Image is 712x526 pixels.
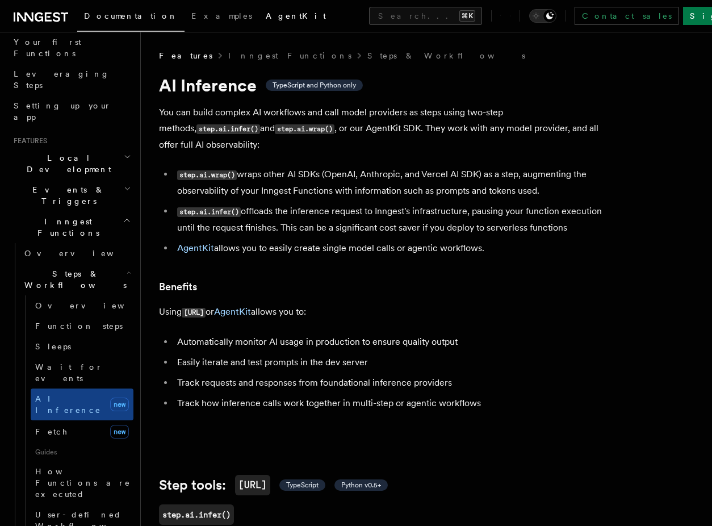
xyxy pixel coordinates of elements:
[177,243,214,253] a: AgentKit
[31,357,133,389] a: Wait for events
[214,306,251,317] a: AgentKit
[35,322,123,331] span: Function steps
[191,11,252,20] span: Examples
[31,295,133,316] a: Overview
[14,69,110,90] span: Leveraging Steps
[459,10,475,22] kbd: ⌘K
[31,420,133,443] a: Fetchnew
[275,124,334,134] code: step.ai.wrap()
[159,304,613,320] p: Using or allows you to:
[35,394,101,415] span: AI Inference
[182,308,206,318] code: [URL]
[367,50,525,61] a: Steps & Workflows
[35,362,103,383] span: Wait for events
[9,152,124,175] span: Local Development
[228,50,351,61] a: Inngest Functions
[31,443,133,461] span: Guides
[9,32,133,64] a: Your first Functions
[159,105,613,153] p: You can build complex AI workflows and call model providers as steps using two-step methods, and ...
[341,481,381,490] span: Python v0.5+
[35,342,71,351] span: Sleeps
[20,268,127,291] span: Steps & Workflows
[84,11,178,20] span: Documentation
[20,243,133,264] a: Overview
[35,301,152,310] span: Overview
[31,461,133,504] a: How Functions are executed
[9,95,133,127] a: Setting up your app
[14,101,111,122] span: Setting up your app
[20,264,133,295] button: Steps & Workflows
[159,504,234,525] a: step.ai.infer()
[174,354,613,370] li: Easily iterate and test prompts in the dev server
[159,50,212,61] span: Features
[9,216,123,239] span: Inngest Functions
[196,124,260,134] code: step.ai.infer()
[110,425,129,439] span: new
[14,37,81,58] span: Your first Functions
[529,9,556,23] button: Toggle dark mode
[286,481,319,490] span: TypeScript
[174,203,613,236] li: offloads the inference request to Inngest's infrastructure, pausing your function execution until...
[369,7,482,25] button: Search...⌘K
[159,279,197,295] a: Benefits
[174,240,613,256] li: allows you to easily create single model calls or agentic workflows.
[174,166,613,199] li: wraps other AI SDKs (OpenAI, Anthropic, and Vercel AI SDK) as a step, augmenting the observabilit...
[177,207,241,217] code: step.ai.infer()
[24,249,141,258] span: Overview
[31,336,133,357] a: Sleeps
[9,136,47,145] span: Features
[177,170,237,180] code: step.ai.wrap()
[185,3,259,31] a: Examples
[9,64,133,95] a: Leveraging Steps
[235,475,270,495] code: [URL]
[266,11,326,20] span: AgentKit
[9,211,133,243] button: Inngest Functions
[174,395,613,411] li: Track how inference calls work together in multi-step or agentic workflows
[110,398,129,411] span: new
[174,334,613,350] li: Automatically monitor AI usage in production to ensure quality output
[259,3,333,31] a: AgentKit
[9,184,124,207] span: Events & Triggers
[77,3,185,32] a: Documentation
[273,81,356,90] span: TypeScript and Python only
[174,375,613,391] li: Track requests and responses from foundational inference providers
[31,316,133,336] a: Function steps
[575,7,679,25] a: Contact sales
[9,148,133,179] button: Local Development
[9,179,133,211] button: Events & Triggers
[35,427,68,436] span: Fetch
[159,475,388,495] a: Step tools:[URL] TypeScript Python v0.5+
[35,467,131,499] span: How Functions are executed
[31,389,133,420] a: AI Inferencenew
[159,75,613,95] h1: AI Inference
